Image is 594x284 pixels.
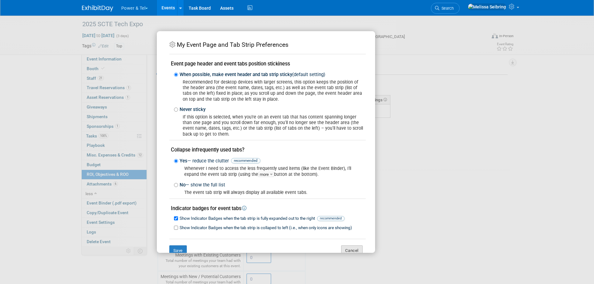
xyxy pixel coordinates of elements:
span: — reduce the clutter [187,158,229,164]
span: When possible, make event header and tab strip sticky [180,72,325,77]
div: Event page header and event tabs position stickiness [169,60,366,67]
span: more [258,172,274,177]
span: (default setting) [292,72,325,77]
a: Search [431,3,460,14]
span: recommended [231,158,260,163]
div: Whenever I need to access the less frequently used items (like the Event Binder), I'll expand the... [178,166,366,177]
span: Never sticky [180,107,205,112]
button: Cancel [341,245,363,256]
div: Recommended for desktop devices with larger screens, this option keeps the position of the header... [178,79,366,102]
button: Save [169,245,187,256]
span: Show Indicator Badges when the tab strip is fully expanded out to the right [180,216,345,221]
img: ExhibitDay [82,5,113,12]
img: Melissa Seibring [468,3,506,10]
div: The event tab strip will always display all available event tabs. [178,190,366,195]
span: recommended [317,216,345,221]
span: Yes [180,158,260,164]
span: — show the full list [186,182,225,188]
div: My Event Page and Tab Strip Preferences [169,41,366,49]
div: Collapse infrequently used tabs? [169,146,366,153]
span: Show Indicator Badges when the tab strip is collaped to left (i.e., when only icons are showing) [180,225,352,230]
span: Search [439,6,454,11]
span: No [180,182,225,188]
div: If this option is selected, when you're on an event tab that has content spanning longer than one... [178,114,366,137]
div: Indicator badges for event tabs [169,205,366,212]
